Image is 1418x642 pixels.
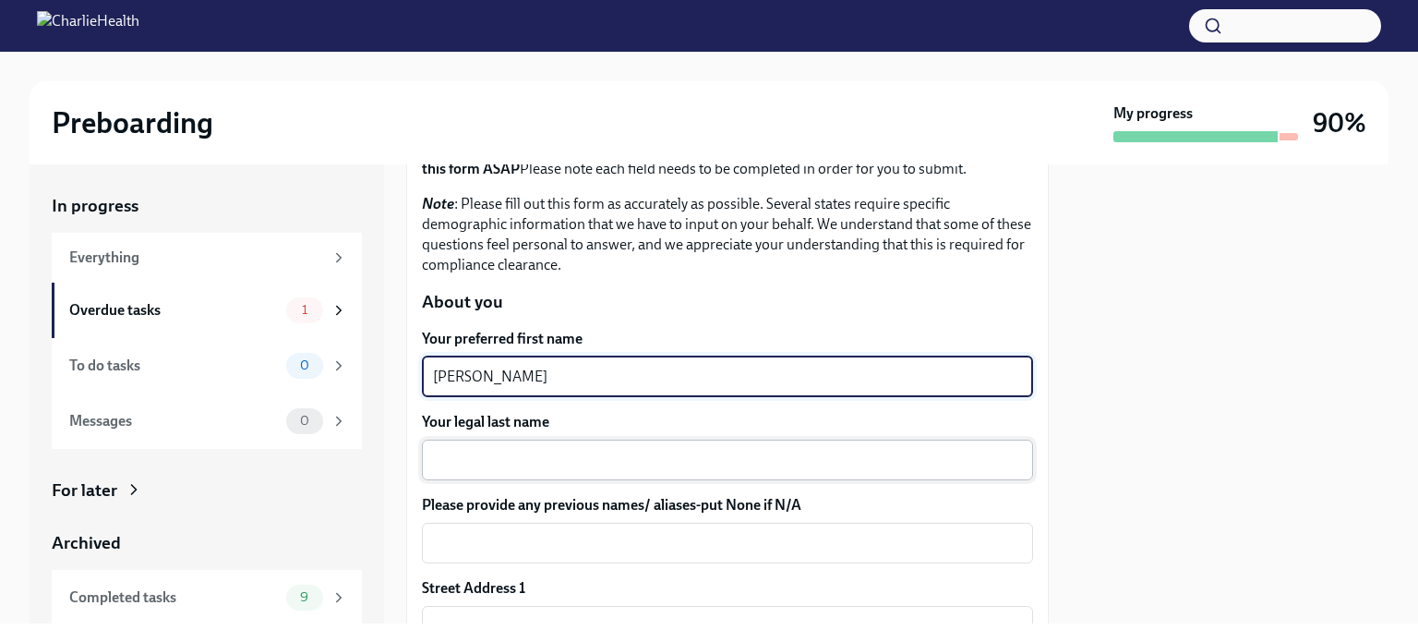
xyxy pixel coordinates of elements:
[69,411,279,431] div: Messages
[69,587,279,608] div: Completed tasks
[422,290,1033,314] p: About you
[422,495,1033,515] label: Please provide any previous names/ aliases-put None if N/A
[37,11,139,41] img: CharlieHealth
[422,412,1033,432] label: Your legal last name
[422,195,454,212] strong: Note
[52,478,117,503] div: For later
[69,248,323,268] div: Everything
[52,478,362,503] a: For later
[52,283,362,338] a: Overdue tasks1
[52,338,362,394] a: To do tasks0
[1113,103,1193,124] strong: My progress
[52,531,362,555] a: Archived
[289,358,320,372] span: 0
[1313,106,1366,139] h3: 90%
[52,570,362,625] a: Completed tasks9
[52,104,213,141] h2: Preboarding
[433,366,1022,388] textarea: [PERSON_NAME]
[52,194,362,218] a: In progress
[422,329,1033,349] label: Your preferred first name
[422,578,525,599] label: Street Address 1
[52,394,362,449] a: Messages0
[69,300,279,321] div: Overdue tasks
[289,414,320,428] span: 0
[291,303,318,317] span: 1
[422,194,1033,275] p: : Please fill out this form as accurately as possible. Several states require specific demographi...
[69,356,279,376] div: To do tasks
[52,233,362,283] a: Everything
[289,590,319,604] span: 9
